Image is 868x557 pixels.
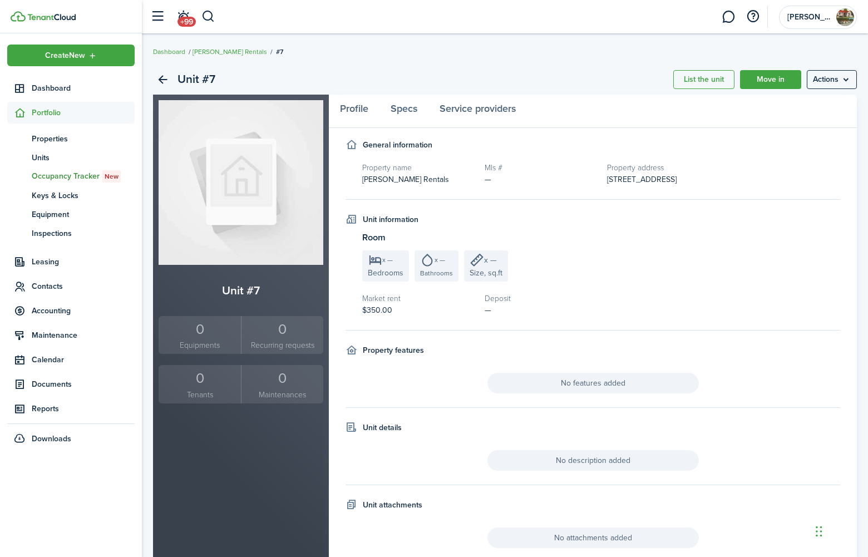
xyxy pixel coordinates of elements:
h4: Unit attachments [363,499,422,511]
a: Properties [7,129,135,148]
iframe: Chat Widget [812,504,868,557]
span: No description added [487,450,699,471]
a: 0Recurring requests [241,316,323,354]
h5: Property address [607,162,840,174]
small: Tenants [161,389,238,401]
h4: General information [363,139,432,151]
small: Maintenances [244,389,320,401]
span: Accounting [32,305,135,317]
button: Open menu [807,70,857,89]
span: Steele's [787,13,832,21]
img: Steele's [836,8,854,26]
span: Leasing [32,256,135,268]
small: Recurring requests [244,339,320,351]
a: Occupancy TrackerNew [7,167,135,186]
a: Inspections [7,224,135,243]
span: Portfolio [32,107,135,119]
span: Calendar [32,354,135,366]
span: $350.00 [362,304,392,316]
img: TenantCloud [27,14,76,21]
a: Keys & Locks [7,186,135,205]
button: Open resource center [743,7,762,26]
span: #7 [276,47,283,57]
span: Create New [45,52,85,60]
h4: Property features [363,344,424,356]
span: [STREET_ADDRESS] [607,174,677,185]
span: Inspections [32,228,135,239]
a: Units [7,148,135,167]
h5: Market rent [362,293,474,304]
h4: Unit details [363,422,402,433]
span: +99 [177,17,196,27]
h5: Property name [362,162,474,174]
a: List the unit [673,70,734,89]
span: Bathrooms [420,268,453,278]
a: Back [153,70,172,89]
h3: Room [362,231,840,245]
a: Dashboard [153,47,185,57]
a: 0Maintenances [241,365,323,403]
button: Open menu [7,45,135,66]
a: Equipment [7,205,135,224]
span: Documents [32,378,135,390]
span: Dashboard [32,82,135,94]
span: Equipment [32,209,135,220]
a: Service providers [428,95,527,128]
span: No attachments added [487,528,699,548]
span: Units [32,152,135,164]
h2: Unit #7 [159,282,323,299]
button: Search [201,7,215,26]
span: x — [382,257,393,263]
div: Drag [816,515,822,548]
a: Move in [740,70,801,89]
small: Equipments [161,339,238,351]
div: 0 [161,319,238,340]
a: [PERSON_NAME] Rentals [193,47,267,57]
span: Bedrooms [368,267,403,279]
a: Dashboard [7,77,135,99]
span: Reports [32,403,135,415]
menu-btn: Actions [807,70,857,89]
span: Downloads [32,433,71,445]
span: Keys & Locks [32,190,135,201]
img: Unit avatar [159,100,323,265]
span: x — [435,257,445,263]
span: Occupancy Tracker [32,170,135,183]
span: Size, sq.ft [470,267,502,279]
a: Profile [329,95,379,128]
a: Specs [379,95,428,128]
span: Properties [32,133,135,145]
span: — [485,304,491,316]
h5: Deposit [485,293,596,304]
span: — [485,174,491,185]
h2: Unit #7 [177,70,215,89]
div: 0 [161,368,238,389]
a: Notifications [172,3,194,31]
span: [PERSON_NAME] Rentals [362,174,449,185]
a: 0Equipments [159,316,241,354]
span: No features added [487,373,699,393]
a: 0Tenants [159,365,241,403]
h5: Mls # [485,162,596,174]
div: 0 [244,319,320,340]
div: 0 [244,368,320,389]
span: Contacts [32,280,135,292]
a: Reports [7,398,135,420]
span: x — [484,254,497,266]
a: Messaging [718,3,739,31]
span: New [105,171,119,181]
button: Open sidebar [147,6,168,27]
img: TenantCloud [11,11,26,22]
h4: Unit information [363,214,418,225]
span: Maintenance [32,329,135,341]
